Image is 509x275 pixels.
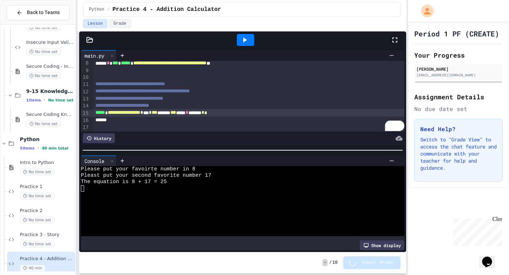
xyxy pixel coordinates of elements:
[20,256,74,262] span: Practice 4 - Addition Calculator
[81,95,90,103] div: 13
[450,216,502,246] iframe: chat widget
[360,240,404,250] div: Show display
[20,217,54,223] span: No time set
[333,260,338,265] span: 10
[416,66,501,72] div: [PERSON_NAME]
[414,92,503,102] h2: Assignment Details
[26,88,74,94] span: 9-15 Knowledge Check
[81,74,90,81] div: 10
[20,208,74,214] span: Practice 2
[107,7,110,12] span: /
[362,260,395,265] span: Submit Answer
[81,52,108,59] div: main.py
[81,179,167,185] span: The equation is 8 + 17 = 25
[42,146,68,151] span: 40 min total
[27,9,60,16] span: Back to Teams
[3,3,49,45] div: Chat with us now!Close
[26,112,74,118] span: Secure Coding Knowledge Check
[20,193,54,199] span: No time set
[26,24,61,31] span: No time set
[20,146,35,151] span: 5 items
[81,166,195,172] span: Please put your favoirte number in 8
[81,88,90,95] div: 12
[112,5,221,14] span: Practice 4 - Addition Calculator
[81,124,90,131] div: 17
[81,157,108,165] div: Console
[26,98,41,103] span: 1 items
[81,60,90,67] div: 8
[414,29,499,39] h1: Period 1 PF (CREATE)
[20,184,74,190] span: Practice 1
[20,241,54,247] span: No time set
[26,121,61,127] span: No time set
[20,160,74,166] span: Intro to Python
[414,105,503,113] div: No due date set
[81,172,211,179] span: Pleast put your second favorite number 17
[20,136,74,142] span: Python
[48,98,74,103] span: No time set
[416,72,501,78] div: [EMAIL_ADDRESS][DOMAIN_NAME]
[329,260,332,265] span: /
[20,232,74,238] span: Practice 3 - Story
[322,259,328,266] span: -
[26,64,74,70] span: Secure Coding - Input Validation
[81,67,90,74] div: 9
[81,117,90,124] div: 16
[26,48,61,55] span: No time set
[81,81,90,88] div: 11
[414,50,503,60] h2: Your Progress
[479,247,502,268] iframe: chat widget
[83,19,107,28] button: Lesson
[81,103,90,110] div: 14
[26,40,74,46] span: Insecure Input Validation
[20,169,54,175] span: No time set
[109,19,131,28] button: Grade
[37,145,39,151] span: •
[93,8,404,132] div: To enrich screen reader interactions, please activate Accessibility in Grammarly extension settings
[89,7,104,12] span: Python
[414,3,435,19] div: My Account
[44,97,45,103] span: •
[81,110,90,117] div: 15
[20,265,45,271] span: 40 min
[83,133,115,143] div: History
[420,136,497,171] p: Switch to "Grade View" to access the chat feature and communicate with your teacher for help and ...
[420,125,497,133] h3: Need Help?
[26,72,61,79] span: No time set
